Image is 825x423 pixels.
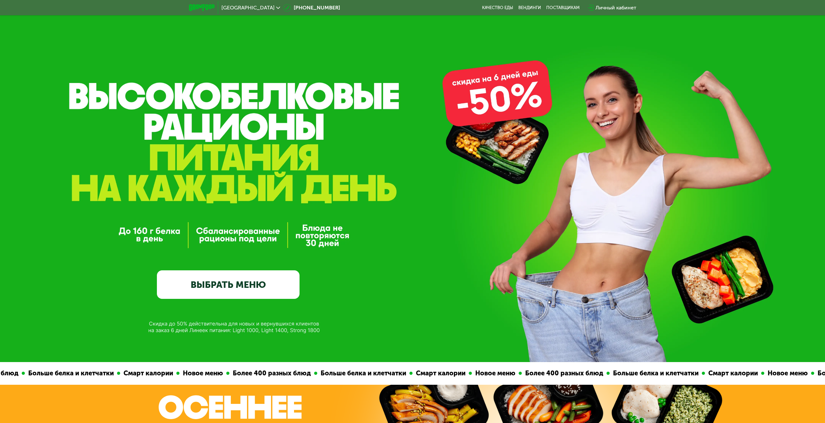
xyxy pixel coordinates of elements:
[412,368,468,378] div: Смарт калории
[120,368,176,378] div: Смарт калории
[221,5,275,10] span: [GEOGRAPHIC_DATA]
[546,5,580,10] div: поставщикам
[521,368,606,378] div: Более 400 разных блюд
[157,270,300,299] a: ВЫБРАТЬ МЕНЮ
[283,4,340,12] a: [PHONE_NUMBER]
[609,368,701,378] div: Больше белка и клетчатки
[704,368,760,378] div: Смарт калории
[764,368,810,378] div: Новое меню
[482,5,513,10] a: Качество еды
[24,368,116,378] div: Больше белка и клетчатки
[317,368,409,378] div: Больше белка и клетчатки
[229,368,313,378] div: Более 400 разных блюд
[518,5,541,10] a: Вендинги
[595,4,636,12] div: Личный кабинет
[471,368,518,378] div: Новое меню
[179,368,226,378] div: Новое меню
